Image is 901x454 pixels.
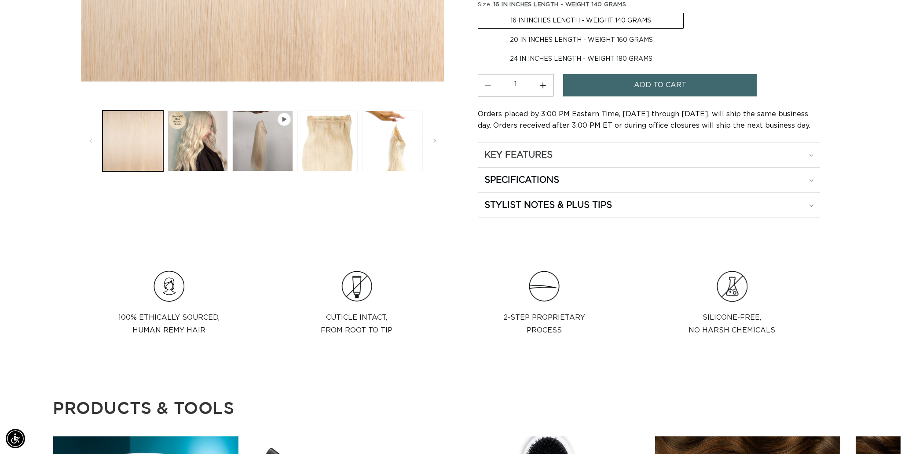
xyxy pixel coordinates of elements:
[717,271,747,302] img: Group.png
[297,111,358,171] button: Load image 3 in gallery view
[689,311,775,337] p: Silicone-Free, No Harsh Chemicals
[494,2,626,7] span: 16 IN INCHES LENGTH - WEIGHT 140 GRAMS
[168,111,228,171] button: Load image 2 in gallery view
[529,271,560,302] img: Clip_path_group_11631e23-4577-42dd-b462-36179a27abaf.png
[118,311,220,337] p: 100% Ethically sourced, Human Remy Hair
[478,111,810,129] span: Orders placed by 3:00 PM Eastern Time, [DATE] through [DATE], will ship the same business day. Or...
[478,13,684,29] label: 16 IN INCHES LENGTH - WEIGHT 140 GRAMS
[634,74,686,96] span: Add to cart
[503,311,585,337] p: 2-step proprietary process
[232,111,293,171] button: Play video 1 in gallery view
[563,74,757,96] button: Add to cart
[478,143,820,167] summary: KEY FEATURES
[81,131,100,151] button: Slide left
[478,168,820,192] summary: SPECIFICATIONS
[478,193,820,218] summary: STYLIST NOTES & PLUS TIPS
[362,111,423,171] button: Load image 4 in gallery view
[53,397,901,418] p: Products & tools
[6,429,25,448] div: Accessibility Menu
[425,131,444,151] button: Slide right
[478,0,627,9] legend: Size :
[478,33,685,48] label: 20 IN INCHES LENGTH - WEIGHT 160 GRAMS
[478,52,685,66] label: 24 IN INCHES LENGTH - WEIGHT 180 GRAMS
[484,199,612,211] h2: STYLIST NOTES & PLUS TIPS
[321,311,392,337] p: Cuticle intact, from root to tip
[484,174,559,186] h2: SPECIFICATIONS
[154,271,184,302] img: Hair_Icon_a70f8c6f-f1c4-41e1-8dbd-f323a2e654e6.png
[341,271,372,302] img: Clip_path_group_3e966cc6-585a-453a-be60-cd6cdacd677c.png
[484,149,553,161] h2: KEY FEATURES
[103,111,163,171] button: Load image 1 in gallery view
